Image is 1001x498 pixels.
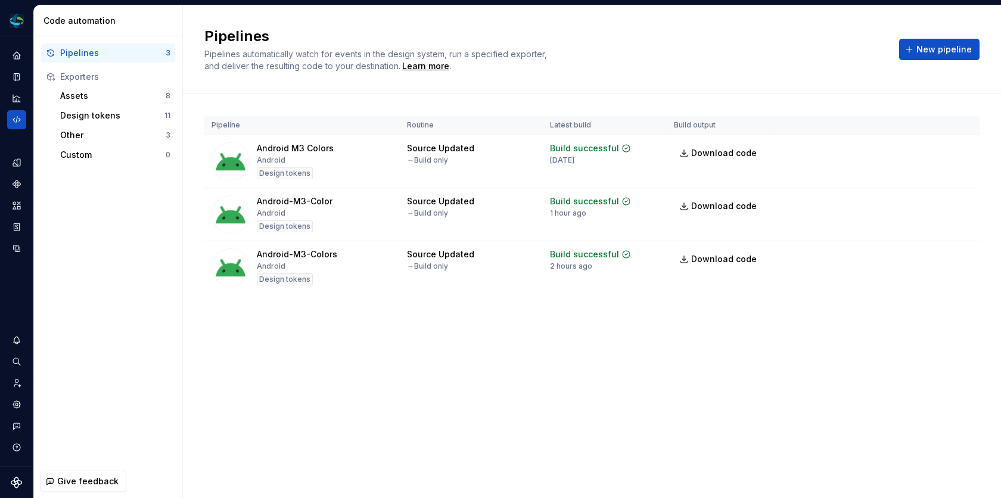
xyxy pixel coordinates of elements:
[166,150,170,160] div: 0
[257,195,332,207] div: Android-M3-Color
[7,67,26,86] a: Documentation
[40,471,126,492] button: Give feedback
[7,239,26,258] a: Data sources
[550,208,586,218] div: 1 hour ago
[667,116,772,135] th: Build output
[60,71,170,83] div: Exporters
[407,262,448,271] div: → Build only
[7,196,26,215] a: Assets
[407,248,474,260] div: Source Updated
[674,248,764,270] a: Download code
[674,195,764,217] a: Download code
[11,477,23,488] svg: Supernova Logo
[400,62,451,71] span: .
[166,91,170,101] div: 8
[60,90,166,102] div: Assets
[257,208,285,218] div: Android
[7,352,26,371] button: Search ⌘K
[257,142,334,154] div: Android M3 Colors
[55,86,175,105] button: Assets8
[60,47,166,59] div: Pipelines
[407,195,474,207] div: Source Updated
[204,27,885,46] h2: Pipelines
[204,116,400,135] th: Pipeline
[257,155,285,165] div: Android
[166,48,170,58] div: 3
[7,89,26,108] a: Analytics
[164,111,170,120] div: 11
[550,155,574,165] div: [DATE]
[7,217,26,236] a: Storybook stories
[55,126,175,145] button: Other3
[7,46,26,65] a: Home
[550,248,619,260] div: Build successful
[257,220,313,232] div: Design tokens
[204,49,549,71] span: Pipelines automatically watch for events in the design system, run a specified exporter, and deli...
[43,15,178,27] div: Code automation
[402,60,449,72] a: Learn more
[257,273,313,285] div: Design tokens
[7,374,26,393] a: Invite team
[899,39,980,60] button: New pipeline
[60,149,166,161] div: Custom
[7,153,26,172] a: Design tokens
[691,253,757,265] span: Download code
[543,116,667,135] th: Latest build
[916,43,972,55] span: New pipeline
[55,106,175,125] button: Design tokens11
[7,416,26,435] button: Contact support
[674,142,764,164] a: Download code
[10,14,24,28] img: f6f21888-ac52-4431-a6ea-009a12e2bf23.png
[7,110,26,129] a: Code automation
[691,200,757,212] span: Download code
[257,262,285,271] div: Android
[550,195,619,207] div: Build successful
[257,167,313,179] div: Design tokens
[60,129,166,141] div: Other
[60,110,164,122] div: Design tokens
[57,475,119,487] span: Give feedback
[166,130,170,140] div: 3
[691,147,757,159] span: Download code
[7,395,26,414] a: Settings
[257,248,337,260] div: Android-M3-Colors
[7,331,26,350] button: Notifications
[7,175,26,194] a: Components
[550,142,619,154] div: Build successful
[55,145,175,164] button: Custom0
[400,116,543,135] th: Routine
[407,142,474,154] div: Source Updated
[407,208,448,218] div: → Build only
[550,262,592,271] div: 2 hours ago
[407,155,448,165] div: → Build only
[41,43,175,63] button: Pipelines3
